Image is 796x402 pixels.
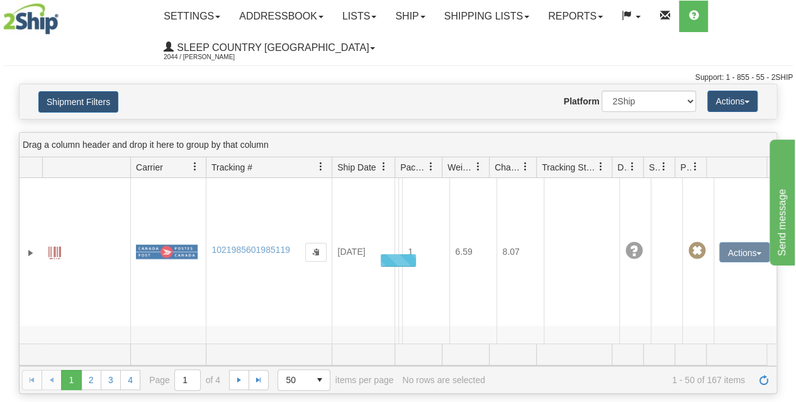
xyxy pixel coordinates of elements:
[120,370,140,390] a: 4
[154,32,384,64] a: Sleep Country [GEOGRAPHIC_DATA] 2044 / [PERSON_NAME]
[149,369,220,391] span: Page of 4
[174,42,369,53] span: Sleep Country [GEOGRAPHIC_DATA]
[20,133,776,157] div: grid grouping header
[286,374,302,386] span: 50
[590,156,612,177] a: Tracking Status filter column settings
[164,51,258,64] span: 2044 / [PERSON_NAME]
[649,161,659,174] span: Shipment Issues
[515,156,536,177] a: Charge filter column settings
[310,156,332,177] a: Tracking # filter column settings
[653,156,675,177] a: Shipment Issues filter column settings
[38,91,118,113] button: Shipment Filters
[767,137,795,265] iframe: chat widget
[249,370,269,390] a: Go to the last page
[184,156,206,177] a: Carrier filter column settings
[211,161,252,174] span: Tracking #
[3,3,59,35] img: logo2044.jpg
[310,370,330,390] span: select
[9,8,116,23] div: Send message
[468,156,489,177] a: Weight filter column settings
[175,370,200,390] input: Page 1
[435,1,539,32] a: Shipping lists
[617,161,628,174] span: Delivery Status
[754,370,774,390] a: Refresh
[680,161,691,174] span: Pickup Status
[101,370,121,390] a: 3
[373,156,395,177] a: Ship Date filter column settings
[386,1,434,32] a: Ship
[494,375,745,385] span: 1 - 50 of 167 items
[542,161,597,174] span: Tracking Status
[277,369,393,391] span: items per page
[277,369,330,391] span: Page sizes drop down
[420,156,442,177] a: Packages filter column settings
[136,161,163,174] span: Carrier
[61,370,81,390] span: Page 1
[622,156,643,177] a: Delivery Status filter column settings
[230,1,333,32] a: Addressbook
[154,1,230,32] a: Settings
[333,1,386,32] a: Lists
[447,161,474,174] span: Weight
[400,161,427,174] span: Packages
[337,161,376,174] span: Ship Date
[3,72,793,83] div: Support: 1 - 855 - 55 - 2SHIP
[707,91,758,112] button: Actions
[81,370,101,390] a: 2
[564,95,600,108] label: Platform
[685,156,706,177] a: Pickup Status filter column settings
[229,370,249,390] a: Go to the next page
[539,1,612,32] a: Reports
[495,161,521,174] span: Charge
[402,375,485,385] div: No rows are selected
